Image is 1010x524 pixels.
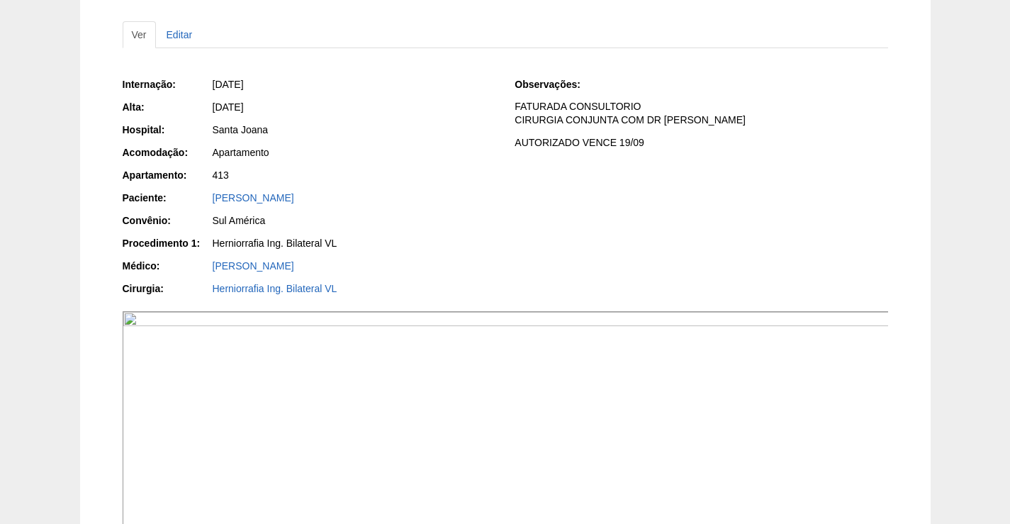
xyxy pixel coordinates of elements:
div: Apartamento: [123,168,211,182]
div: 413 [213,168,495,182]
a: Editar [157,21,202,48]
span: [DATE] [213,79,244,90]
a: [PERSON_NAME] [213,260,294,272]
p: AUTORIZADO VENCE 19/09 [515,136,887,150]
div: Hospital: [123,123,211,137]
div: Santa Joana [213,123,495,137]
a: [PERSON_NAME] [213,192,294,204]
div: Procedimento 1: [123,236,211,250]
div: Observações: [515,77,603,91]
a: Ver [123,21,156,48]
div: Médico: [123,259,211,273]
div: Herniorrafia Ing. Bilateral VL [213,236,495,250]
div: Internação: [123,77,211,91]
div: Convênio: [123,213,211,228]
div: Alta: [123,100,211,114]
div: Acomodação: [123,145,211,160]
div: Cirurgia: [123,281,211,296]
div: Paciente: [123,191,211,205]
div: Sul América [213,213,495,228]
div: Apartamento [213,145,495,160]
p: FATURADA CONSULTORIO CIRURGIA CONJUNTA COM DR [PERSON_NAME] [515,100,887,127]
span: [DATE] [213,101,244,113]
a: Herniorrafia Ing. Bilateral VL [213,283,337,294]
